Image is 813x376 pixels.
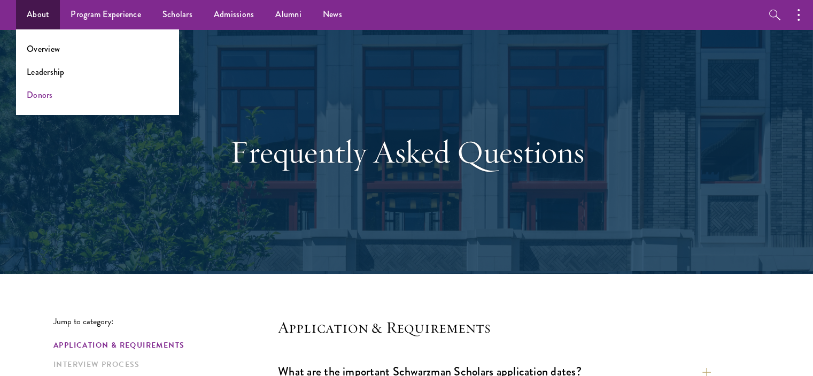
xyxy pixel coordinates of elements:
h1: Frequently Asked Questions [222,133,591,171]
a: Leadership [27,66,65,78]
a: Application & Requirements [53,340,272,351]
p: Jump to category: [53,317,278,326]
a: Overview [27,43,60,55]
a: Interview Process [53,359,272,370]
h4: Application & Requirements [278,317,711,338]
a: Donors [27,89,53,101]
